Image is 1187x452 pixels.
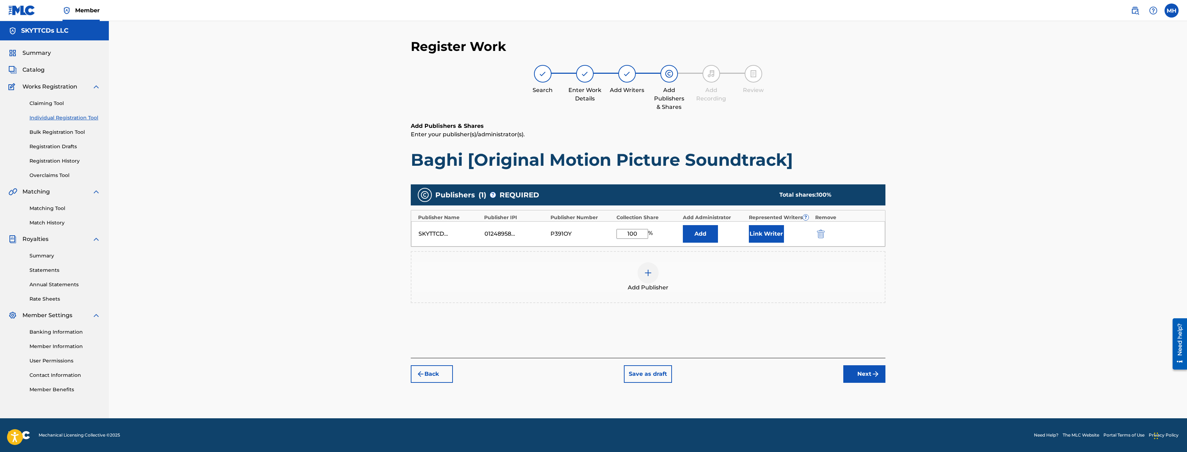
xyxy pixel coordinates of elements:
[803,215,809,220] span: ?
[8,49,51,57] a: SummarySummary
[416,370,425,378] img: 7ee5dd4eb1f8a8e3ef2f.svg
[736,86,771,94] div: Review
[1165,4,1179,18] div: User Menu
[683,214,746,221] div: Add Administrator
[411,149,885,170] h1: Baghi [Original Motion Picture Soundtrack]
[652,86,687,111] div: Add Publishers & Shares
[411,130,885,139] p: Enter your publisher(s)/administrator(s).
[1063,432,1099,438] a: The MLC Website
[22,66,45,74] span: Catalog
[29,100,100,107] a: Claiming Tool
[411,39,506,54] h2: Register Work
[1103,432,1145,438] a: Portal Terms of Use
[22,235,48,243] span: Royalties
[8,5,35,15] img: MLC Logo
[8,27,17,35] img: Accounts
[616,214,679,221] div: Collection Share
[39,432,120,438] span: Mechanical Licensing Collective © 2025
[8,66,17,74] img: Catalog
[29,219,100,227] a: Match History
[29,267,100,274] a: Statements
[694,86,729,103] div: Add Recording
[1149,6,1158,15] img: help
[22,49,51,57] span: Summary
[29,143,100,150] a: Registration Drafts
[29,157,100,165] a: Registration History
[1146,4,1160,18] div: Help
[92,311,100,320] img: expand
[62,6,71,15] img: Top Rightsholder
[22,83,77,91] span: Works Registration
[29,252,100,260] a: Summary
[1034,432,1059,438] a: Need Help?
[1131,6,1139,15] img: search
[871,370,880,378] img: f7272a7cc735f4ea7f67.svg
[628,283,668,292] span: Add Publisher
[567,86,602,103] div: Enter Work Details
[624,365,672,383] button: Save as draft
[1167,315,1187,373] iframe: Resource Center
[29,295,100,303] a: Rate Sheets
[817,191,831,198] span: 100 %
[21,27,68,35] h5: SKYTTCDs LLC
[1149,432,1179,438] a: Privacy Policy
[479,190,486,200] span: ( 1 )
[92,188,100,196] img: expand
[8,66,45,74] a: CatalogCatalog
[749,225,784,243] button: Link Writer
[22,311,72,320] span: Member Settings
[92,83,100,91] img: expand
[75,6,100,14] span: Member
[8,431,30,439] img: logo
[8,235,17,243] img: Royalties
[525,86,560,94] div: Search
[8,83,18,91] img: Works Registration
[779,191,871,199] div: Total shares:
[29,281,100,288] a: Annual Statements
[8,188,17,196] img: Matching
[421,191,429,199] img: publishers
[648,229,654,239] span: %
[623,70,631,78] img: step indicator icon for Add Writers
[29,372,100,379] a: Contact Information
[29,357,100,365] a: User Permissions
[8,311,17,320] img: Member Settings
[843,365,885,383] button: Next
[411,122,885,130] h6: Add Publishers & Shares
[1128,4,1142,18] a: Public Search
[500,190,539,200] span: REQUIRED
[22,188,50,196] span: Matching
[29,129,100,136] a: Bulk Registration Tool
[411,365,453,383] button: Back
[484,214,547,221] div: Publisher IPI
[581,70,589,78] img: step indicator icon for Enter Work Details
[609,86,645,94] div: Add Writers
[665,70,673,78] img: step indicator icon for Add Publishers & Shares
[29,205,100,212] a: Matching Tool
[418,214,481,221] div: Publisher Name
[490,192,496,198] span: ?
[815,214,878,221] div: Remove
[435,190,475,200] span: Publishers
[1154,425,1158,446] div: Drag
[749,70,758,78] img: step indicator icon for Review
[29,386,100,393] a: Member Benefits
[1152,418,1187,452] iframe: Chat Widget
[707,70,716,78] img: step indicator icon for Add Recording
[817,230,825,238] img: 12a2ab48e56ec057fbd8.svg
[8,49,17,57] img: Summary
[29,172,100,179] a: Overclaims Tool
[644,269,652,277] img: add
[550,214,613,221] div: Publisher Number
[92,235,100,243] img: expand
[29,114,100,122] a: Individual Registration Tool
[539,70,547,78] img: step indicator icon for Search
[29,328,100,336] a: Banking Information
[29,343,100,350] a: Member Information
[683,225,718,243] button: Add
[749,214,812,221] div: Represented Writers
